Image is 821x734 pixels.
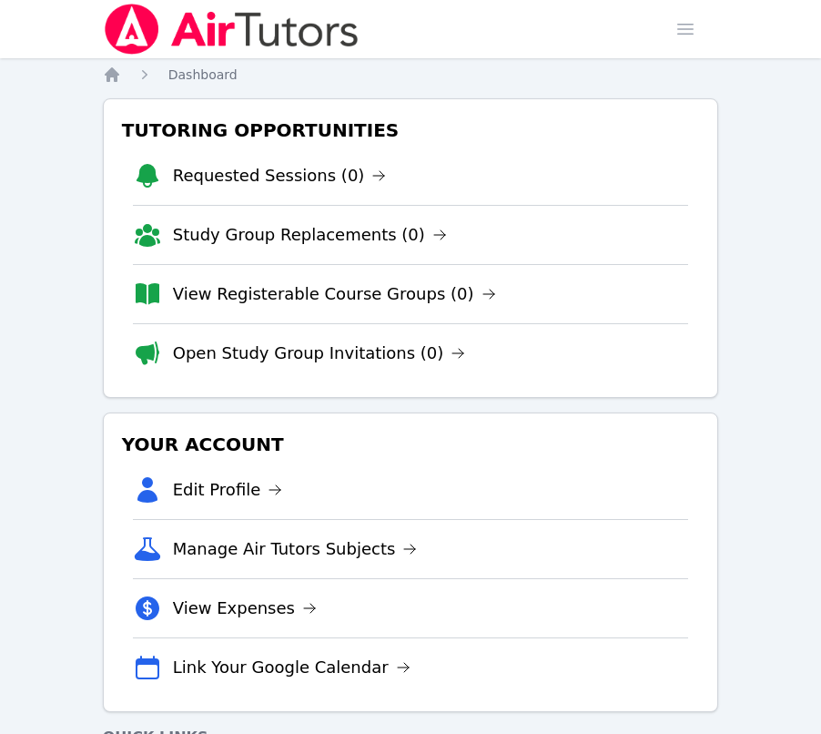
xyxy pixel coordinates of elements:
[168,67,238,82] span: Dashboard
[173,281,496,307] a: View Registerable Course Groups (0)
[173,163,387,189] a: Requested Sessions (0)
[173,596,317,621] a: View Expenses
[118,114,704,147] h3: Tutoring Opportunities
[168,66,238,84] a: Dashboard
[173,222,447,248] a: Study Group Replacements (0)
[173,477,283,503] a: Edit Profile
[118,428,704,461] h3: Your Account
[173,655,410,680] a: Link Your Google Calendar
[103,66,719,84] nav: Breadcrumb
[103,4,360,55] img: Air Tutors
[173,536,418,562] a: Manage Air Tutors Subjects
[173,341,466,366] a: Open Study Group Invitations (0)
